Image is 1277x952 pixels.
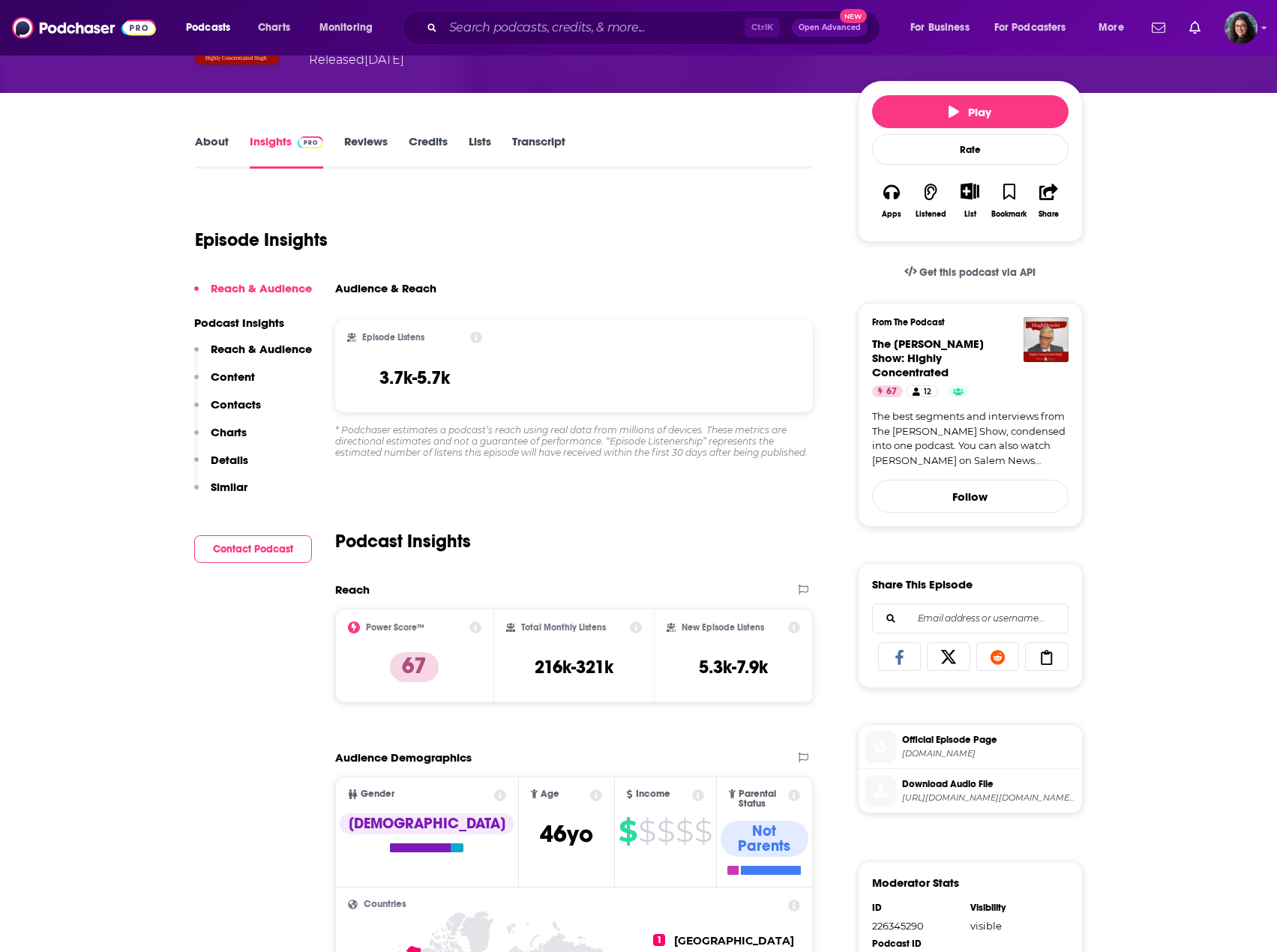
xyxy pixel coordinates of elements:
span: [GEOGRAPHIC_DATA] [674,934,794,948]
span: 1 [653,934,665,946]
p: Content [211,370,255,384]
div: Released [DATE] [309,51,404,69]
a: 67 [872,385,903,397]
a: Official Episode Page[DOMAIN_NAME] [865,731,1076,762]
a: Charts [248,16,299,40]
a: Share on Facebook [878,642,922,671]
span: $ [694,819,712,843]
span: Charts [258,17,290,38]
button: Content [194,370,255,397]
div: * Podchaser estimates a podcast’s reach using real data from millions of devices. These metrics a... [335,424,814,458]
a: Podchaser - Follow, Share and Rate Podcasts [12,13,156,42]
a: Copy Link [1025,642,1069,671]
span: Official Episode Page [902,733,1076,747]
input: Search podcasts, credits, & more... [443,16,745,40]
h3: Moderator Stats [872,876,959,890]
span: For Business [910,17,970,38]
span: Get this podcast via API [919,266,1036,279]
span: $ [619,819,637,843]
button: Contact Podcast [194,535,312,563]
span: Open Advanced [799,24,861,31]
p: Reach & Audience [211,342,312,356]
p: Contacts [211,397,261,412]
h3: Share This Episode [872,577,973,591]
span: Parental Status [739,789,786,809]
h2: Audience Demographics [335,750,472,765]
span: omny.fm [902,748,1076,759]
span: More [1099,17,1124,38]
h2: Podcast Insights [335,530,471,552]
h1: Episode Insights [195,229,328,251]
button: open menu [1088,16,1143,40]
input: Email address or username... [885,604,1056,633]
button: Charts [194,425,247,453]
h3: 3.7k-5.7k [379,367,450,389]
span: $ [638,819,655,843]
span: For Podcasters [994,17,1066,38]
span: Logged in as SiobhanvanWyk [1225,11,1258,44]
a: The Hugh Hewitt Show: Highly Concentrated [872,337,984,379]
div: Rate [872,134,1069,165]
a: Share on X/Twitter [927,642,970,671]
span: Age [541,789,559,799]
h2: New Episode Listens [682,622,764,633]
h3: 5.3k-7.9k [699,656,768,678]
button: Share [1029,173,1068,228]
h2: Episode Listens [362,332,424,343]
button: Reach & Audience [194,342,312,370]
button: Follow [872,480,1069,513]
a: Transcript [512,134,565,169]
span: Gender [361,789,394,799]
p: 67 [390,652,439,682]
button: open menu [309,16,392,40]
div: Apps [882,210,901,219]
img: Podchaser Pro [298,136,324,148]
button: Show More Button [955,183,985,199]
button: open menu [175,16,250,40]
a: Credits [409,134,448,169]
button: Apps [872,173,911,228]
span: $ [676,819,693,843]
button: Bookmark [990,173,1029,228]
div: Show More ButtonList [950,173,989,228]
button: Reach & Audience [194,281,312,309]
span: Ctrl K [745,18,780,37]
div: Listened [916,210,946,219]
span: 12 [924,385,931,400]
div: Podcast ID [872,938,961,950]
span: $ [657,819,674,843]
div: Search podcasts, credits, & more... [416,10,895,45]
div: [DEMOGRAPHIC_DATA] [340,813,514,834]
span: Monitoring [319,17,373,38]
h2: Reach [335,582,370,597]
h3: From The Podcast [872,317,1057,328]
h3: 216k-321k [535,656,613,678]
div: ID [872,902,961,914]
button: open menu [985,16,1088,40]
a: The Hugh Hewitt Show: Highly Concentrated [1024,317,1069,362]
div: visible [970,920,1059,932]
a: Share on Reddit [976,642,1020,671]
a: Show notifications dropdown [1146,15,1171,40]
a: Download Audio File[URL][DOMAIN_NAME][DOMAIN_NAME][DOMAIN_NAME] [865,775,1076,807]
button: Details [194,453,248,480]
h2: Power Score™ [366,622,424,633]
button: Listened [911,173,950,228]
button: Open AdvancedNew [792,19,868,37]
span: Download Audio File [902,777,1076,791]
a: InsightsPodchaser Pro [250,134,324,169]
div: Visibility [970,902,1059,914]
span: Podcasts [186,17,230,38]
div: Not Parents [721,821,809,857]
p: Reach & Audience [211,281,312,295]
span: https://dts.podtrac.com/redirect.mp3/p.podderapp.com/1444450006/mgln.ai/e/205/traffic.omny.fm/d/c... [902,792,1076,804]
a: Reviews [344,134,388,169]
div: Bookmark [991,210,1027,219]
button: open menu [900,16,988,40]
a: The best segments and interviews from The [PERSON_NAME] Show, condensed into one podcast. You can... [872,409,1069,468]
p: Charts [211,425,247,439]
a: About [195,134,229,169]
button: Show profile menu [1225,11,1258,44]
div: Share [1039,210,1059,219]
p: Podcast Insights [194,316,312,330]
